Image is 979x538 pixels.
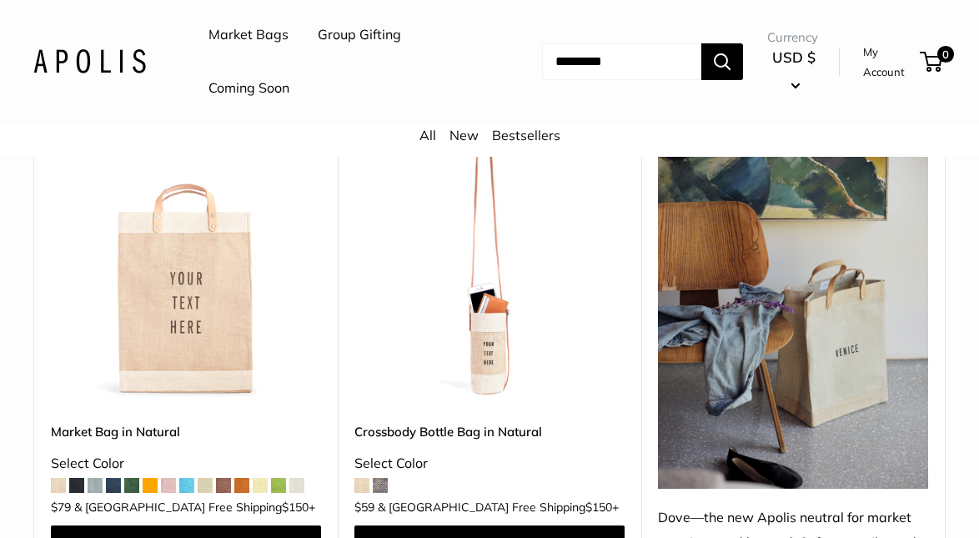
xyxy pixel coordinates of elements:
[419,127,436,143] a: All
[492,127,560,143] a: Bestsellers
[658,130,928,489] img: Dove—the new Apolis neutral for market mornings and beyond. Soft, versatile, and pairs effortless...
[354,130,625,400] a: description_Our first Crossbody Bottle Bagdescription_Effortless Style
[51,130,321,400] a: Market Bag in NaturalMarket Bag in Natural
[585,500,612,515] span: $150
[354,422,625,441] a: Crossbody Bottle Bag in Natural
[449,127,479,143] a: New
[51,130,321,400] img: Market Bag in Natural
[318,23,401,48] a: Group Gifting
[51,451,321,476] div: Select Color
[772,48,816,66] span: USD $
[208,23,289,48] a: Market Bags
[542,43,701,80] input: Search...
[863,42,914,83] a: My Account
[208,76,289,101] a: Coming Soon
[354,451,625,476] div: Select Color
[354,130,625,400] img: description_Our first Crossbody Bottle Bag
[354,500,374,515] span: $59
[282,500,309,515] span: $150
[33,49,146,73] img: Apolis
[378,501,619,513] span: & [GEOGRAPHIC_DATA] Free Shipping +
[13,475,178,525] iframe: Sign Up via Text for Offers
[921,52,942,72] a: 0
[767,26,820,49] span: Currency
[767,44,820,98] button: USD $
[51,422,321,441] a: Market Bag in Natural
[701,43,743,80] button: Search
[937,46,954,63] span: 0
[74,501,315,513] span: & [GEOGRAPHIC_DATA] Free Shipping +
